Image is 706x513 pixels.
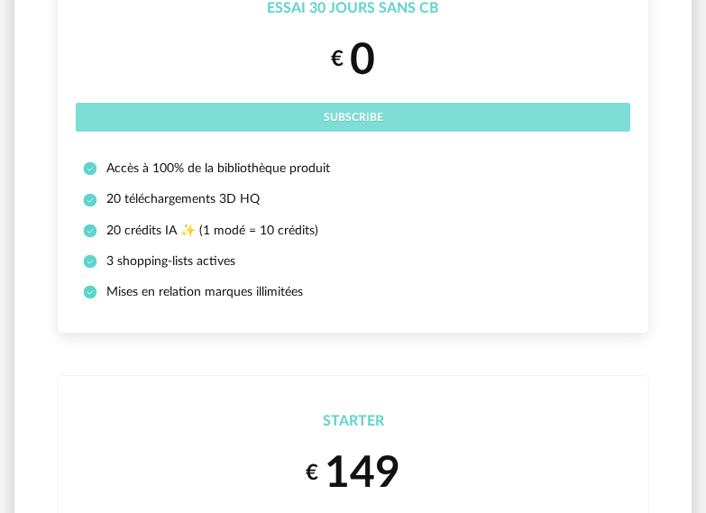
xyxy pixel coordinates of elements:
li: Mises en relation marques illimitées [83,284,623,300]
small: € [306,460,318,488]
button: Subscribe [76,103,630,132]
li: 20 crédits IA ✨ (1 modé = 10 crédits) [83,223,623,239]
li: 3 shopping-lists actives [83,253,623,270]
li: Accès à 100% de la bibliothèque produit [83,160,623,177]
span: Subscribe [324,112,383,123]
small: € [331,46,344,74]
li: 20 téléchargements 3D HQ [83,191,623,207]
div: Starter [76,412,630,431]
span: 0 [350,39,375,82]
span: 149 [325,452,400,495]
